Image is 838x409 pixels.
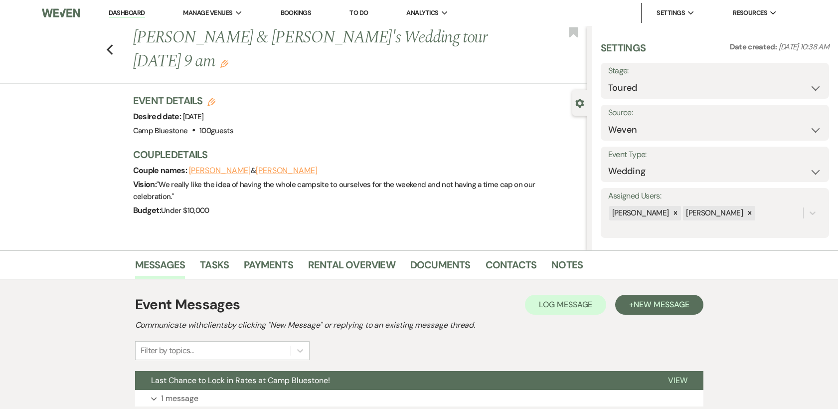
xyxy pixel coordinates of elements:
span: & [189,166,318,176]
span: [DATE] 10:38 AM [779,42,829,52]
h2: Communicate with clients by clicking "New Message" or replying to an existing message thread. [135,319,703,331]
span: " We really like the idea of having the whole campsite to ourselves for the weekend and not havin... [133,180,535,202]
span: Resources [733,8,767,18]
h1: [PERSON_NAME] & [PERSON_NAME]'s Wedding tour [DATE] 9 am [133,26,492,73]
p: 1 message [161,392,198,405]
label: Source: [608,106,822,120]
span: Under $10,000 [161,205,209,215]
span: Vision: [133,179,157,190]
h1: Event Messages [135,294,240,315]
button: View [652,371,703,390]
span: Budget: [133,205,162,215]
button: Close lead details [575,98,584,107]
label: Event Type: [608,148,822,162]
button: Log Message [525,295,606,315]
a: Bookings [281,8,312,17]
img: Weven Logo [42,2,80,23]
h3: Event Details [133,94,234,108]
a: Rental Overview [308,257,395,279]
a: To Do [349,8,368,17]
div: [PERSON_NAME] [609,206,670,220]
a: Payments [244,257,293,279]
span: Camp Bluestone [133,126,188,136]
button: 1 message [135,390,703,407]
span: Last Chance to Lock in Rates at Camp Bluestone! [151,375,330,386]
label: Stage: [608,64,822,78]
a: Messages [135,257,185,279]
span: Desired date: [133,111,183,122]
span: Couple names: [133,165,189,176]
h3: Couple Details [133,148,577,162]
div: Filter by topics... [141,345,194,357]
div: [PERSON_NAME] [683,206,744,220]
h3: Settings [601,41,646,63]
button: [PERSON_NAME] [256,167,318,175]
a: Contacts [486,257,537,279]
span: Date created: [730,42,779,52]
button: [PERSON_NAME] [189,167,251,175]
button: +New Message [615,295,703,315]
span: Log Message [539,299,592,310]
span: View [668,375,687,386]
a: Dashboard [109,8,145,18]
a: Documents [410,257,471,279]
span: Analytics [406,8,438,18]
label: Assigned Users: [608,189,822,204]
button: Edit [220,59,228,68]
button: Last Chance to Lock in Rates at Camp Bluestone! [135,371,652,390]
a: Notes [551,257,583,279]
span: Manage Venues [183,8,232,18]
span: [DATE] [183,112,204,122]
a: Tasks [200,257,229,279]
span: New Message [634,299,689,310]
span: 100 guests [199,126,233,136]
span: Settings [657,8,685,18]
